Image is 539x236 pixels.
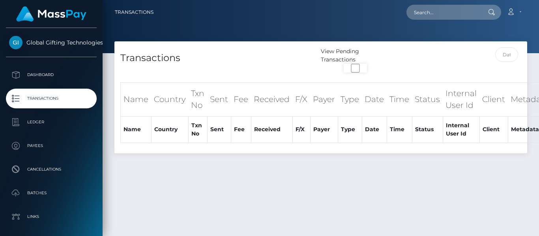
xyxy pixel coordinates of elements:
input: Date filter [495,47,518,62]
th: Payer [310,83,338,117]
a: Ledger [6,112,97,132]
p: Transactions [9,93,94,104]
th: Payer [310,116,338,143]
th: Fee [231,83,251,117]
a: Payees [6,136,97,156]
img: Global Gifting Technologies Inc [9,36,22,49]
h4: Transactions [120,51,315,65]
th: Country [151,83,188,117]
th: Internal User Id [443,116,479,143]
th: Received [251,116,292,143]
span: Global Gifting Technologies Inc [6,39,97,46]
th: Fee [231,116,251,143]
p: Ledger [9,116,94,128]
th: Client [479,116,508,143]
th: Name [121,116,152,143]
th: Time [387,83,412,117]
p: Links [9,211,94,223]
p: Payees [9,140,94,152]
div: View Pending Transactions [321,47,389,64]
img: MassPay Logo [16,6,86,22]
a: Batches [6,183,97,203]
th: Txn No [188,116,207,143]
a: Transactions [115,4,153,20]
th: Time [387,116,412,143]
th: Status [412,116,443,143]
p: Cancellations [9,164,94,175]
a: Dashboard [6,65,97,85]
p: Batches [9,187,94,199]
th: Status [412,83,443,117]
th: Country [151,116,188,143]
a: Links [6,207,97,227]
th: F/X [292,116,310,143]
th: Sent [207,83,231,117]
a: Cancellations [6,160,97,179]
th: F/X [292,83,310,117]
th: Date [362,116,387,143]
th: Internal User Id [443,83,479,117]
th: Type [338,83,362,117]
th: Received [251,83,292,117]
th: Type [338,116,362,143]
th: Txn No [188,83,207,117]
th: Client [479,83,508,117]
th: Date [362,83,387,117]
p: Dashboard [9,69,94,81]
th: Sent [207,116,231,143]
th: Name [121,83,152,117]
a: Transactions [6,89,97,108]
input: Search... [406,5,481,20]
